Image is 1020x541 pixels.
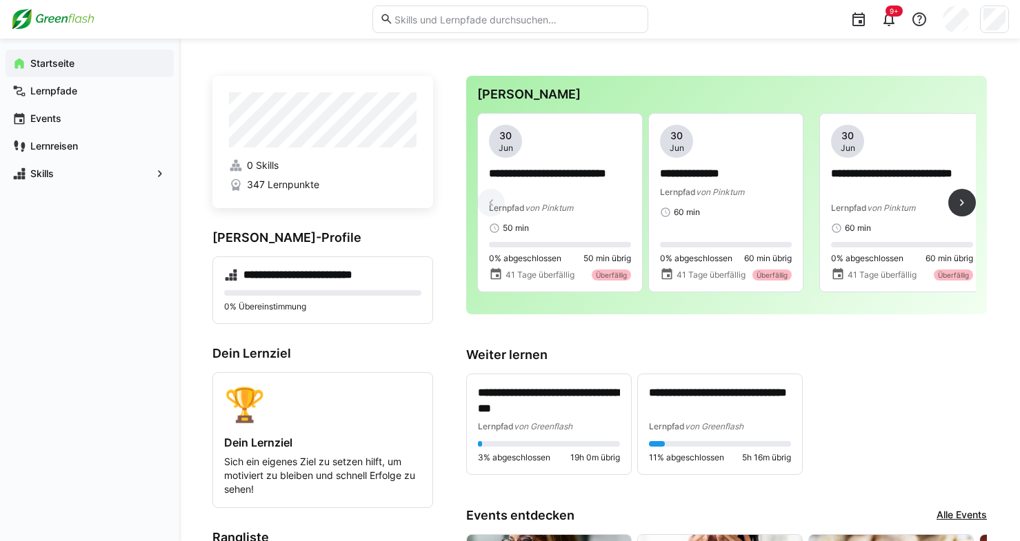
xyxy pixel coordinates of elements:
span: 9+ [890,7,899,15]
span: 0% abgeschlossen [489,253,561,264]
div: Überfällig [752,269,792,280]
span: 19h 0m übrig [570,452,620,463]
a: Alle Events [937,508,987,523]
h3: [PERSON_NAME]-Profile [212,230,433,245]
a: 0 Skills [229,159,417,172]
h3: [PERSON_NAME] [477,87,976,102]
span: Jun [670,143,684,154]
span: von Pinktum [696,187,744,197]
h4: Dein Lernziel [224,436,421,449]
span: von Pinktum [867,203,915,213]
p: Sich ein eigenes Ziel zu setzen hilft, um motiviert zu bleiben und schnell Erfolge zu sehen! [224,455,421,496]
span: Jun [841,143,855,154]
span: 50 min übrig [583,253,631,264]
span: 30 [670,129,683,143]
span: Lernpfad [660,187,696,197]
p: 0% Übereinstimmung [224,301,421,312]
span: 30 [499,129,512,143]
span: 60 min [674,207,700,218]
span: 60 min übrig [926,253,973,264]
span: von Greenflash [514,421,572,431]
h3: Dein Lernziel [212,346,433,361]
span: Lernpfad [478,421,514,431]
span: 5h 16m übrig [742,452,791,463]
span: Lernpfad [489,203,525,213]
div: 🏆 [224,384,421,425]
h3: Weiter lernen [466,347,987,363]
span: von Greenflash [685,421,743,431]
div: Überfällig [592,269,631,280]
span: 41 Tage überfällig [848,269,917,280]
span: Jun [499,143,513,154]
span: 41 Tage überfällig [677,269,746,280]
span: 50 min [503,223,529,234]
span: 0% abgeschlossen [660,253,732,264]
span: 60 min [845,223,871,234]
span: 0 Skills [247,159,279,172]
span: Lernpfad [649,421,685,431]
span: von Pinktum [525,203,573,213]
input: Skills und Lernpfade durchsuchen… [393,13,640,25]
span: 60 min übrig [744,253,792,264]
span: 30 [841,129,854,143]
span: 3% abgeschlossen [478,452,550,463]
span: 11% abgeschlossen [649,452,724,463]
span: 0% abgeschlossen [831,253,903,264]
h3: Events entdecken [466,508,574,523]
span: Lernpfad [831,203,867,213]
span: 41 Tage überfällig [506,269,574,280]
div: Überfällig [934,269,973,280]
span: 347 Lernpunkte [247,178,319,192]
